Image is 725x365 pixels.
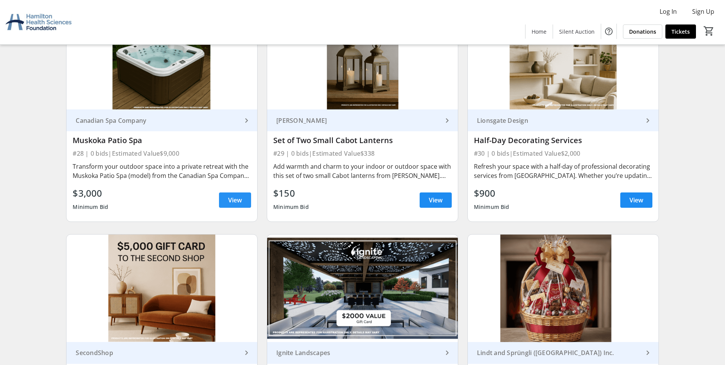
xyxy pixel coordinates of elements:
div: SecondShop [73,349,242,357]
button: Help [601,24,616,39]
a: SecondShop [66,342,257,364]
div: Lionsgate Design [474,117,643,124]
div: Set of Two Small Cabot Lanterns [273,136,452,145]
img: Half-Day Decorating Services [468,2,659,110]
img: Hamilton Health Sciences Foundation's Logo [5,3,73,41]
span: View [629,196,643,205]
img: $5,000 Gift Card to The Second Shop [66,235,257,342]
button: Log In [654,5,683,18]
a: Donations [623,24,662,39]
div: Minimum Bid [273,200,309,214]
div: [PERSON_NAME] [273,117,443,124]
img: Exquisite Lindt Chocolate Gift Basket [468,235,659,342]
mat-icon: keyboard_arrow_right [242,348,251,357]
img: Set of Two Small Cabot Lanterns [267,2,458,110]
a: Tickets [665,24,696,39]
button: Sign Up [686,5,720,18]
span: Silent Auction [559,28,595,36]
img: Muskoka Patio Spa [66,2,257,110]
span: Tickets [671,28,690,36]
div: Ignite Landscapes [273,349,443,357]
div: $900 [474,186,509,200]
button: Cart [702,24,716,38]
a: Home [526,24,553,39]
a: [PERSON_NAME] [267,109,458,131]
div: Refresh your space with a half-day of professional decorating services from [GEOGRAPHIC_DATA]. Wh... [474,162,652,180]
a: View [219,192,251,208]
div: $150 [273,186,309,200]
a: Lionsgate Design [468,109,659,131]
span: View [228,196,242,205]
a: Silent Auction [553,24,601,39]
div: Lindt and Sprüngli ([GEOGRAPHIC_DATA]) Inc. [474,349,643,357]
div: Minimum Bid [474,200,509,214]
div: Muskoka Patio Spa [73,136,251,145]
mat-icon: keyboard_arrow_right [443,348,452,357]
a: View [420,192,452,208]
div: $3,000 [73,186,108,200]
img: $2,000 Landscape Design Gift Certificate [267,235,458,342]
span: Log In [660,7,677,16]
span: Donations [629,28,656,36]
div: #29 | 0 bids | Estimated Value $338 [273,148,452,159]
span: Home [532,28,547,36]
div: Half-Day Decorating Services [474,136,652,145]
mat-icon: keyboard_arrow_right [443,116,452,125]
a: Lindt and Sprüngli ([GEOGRAPHIC_DATA]) Inc. [468,342,659,364]
div: #30 | 0 bids | Estimated Value $2,000 [474,148,652,159]
div: Canadian Spa Company [73,117,242,124]
a: Canadian Spa Company [66,109,257,131]
div: Add warmth and charm to your indoor or outdoor space with this set of two small Cabot lanterns fr... [273,162,452,180]
span: View [429,196,443,205]
mat-icon: keyboard_arrow_right [643,348,652,357]
div: Transform your outdoor space into a private retreat with the Muskoka Patio Spa (model) from the C... [73,162,251,180]
mat-icon: keyboard_arrow_right [643,116,652,125]
a: Ignite Landscapes [267,342,458,364]
a: View [620,192,652,208]
div: Minimum Bid [73,200,108,214]
mat-icon: keyboard_arrow_right [242,116,251,125]
span: Sign Up [692,7,714,16]
div: #28 | 0 bids | Estimated Value $9,000 [73,148,251,159]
